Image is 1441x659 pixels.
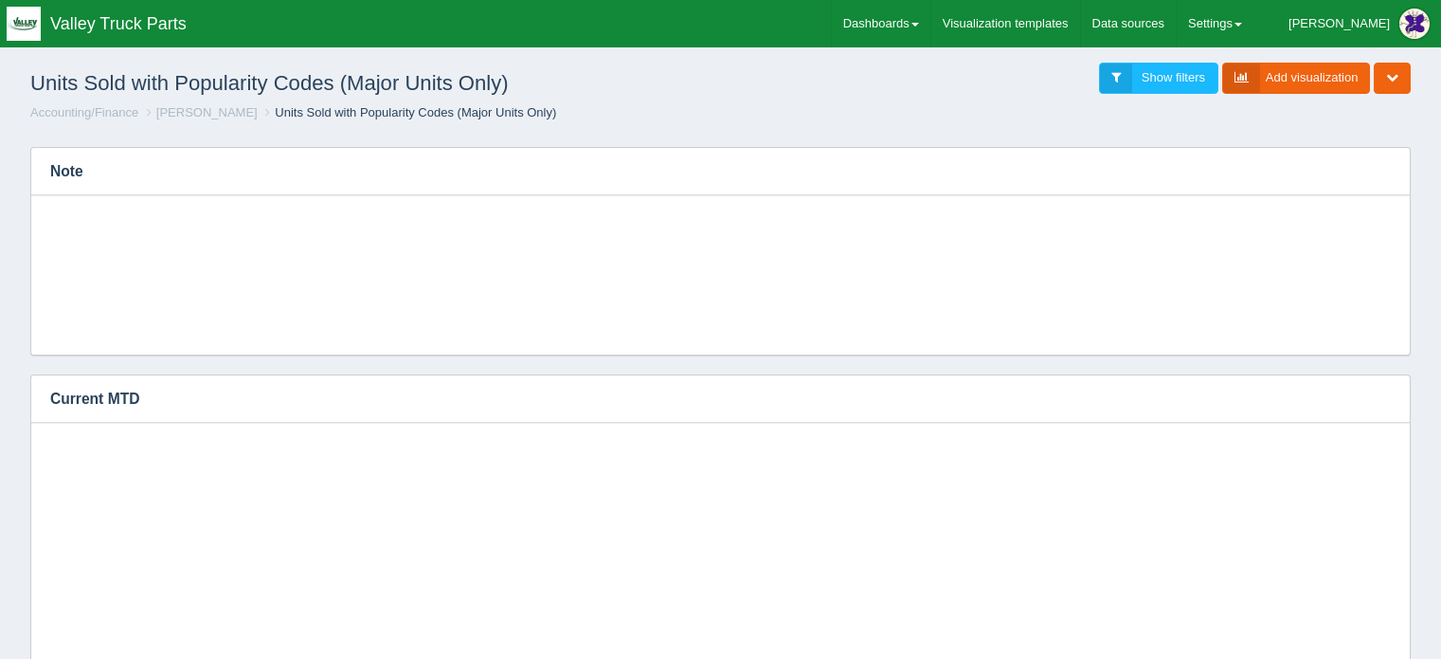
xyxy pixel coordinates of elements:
[1399,9,1430,39] img: Profile Picture
[1099,63,1218,94] a: Show filters
[1142,70,1205,84] span: Show filters
[50,14,187,33] span: Valley Truck Parts
[7,7,41,41] img: q1blfpkbivjhsugxdrfq.png
[30,105,138,119] a: Accounting/Finance
[1222,63,1371,94] a: Add visualization
[31,375,1381,423] h3: Current MTD
[261,104,556,122] li: Units Sold with Popularity Codes (Major Units Only)
[156,105,258,119] a: [PERSON_NAME]
[31,148,1381,195] h3: Note
[30,63,721,104] h1: Units Sold with Popularity Codes (Major Units Only)
[1288,5,1390,43] div: [PERSON_NAME]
